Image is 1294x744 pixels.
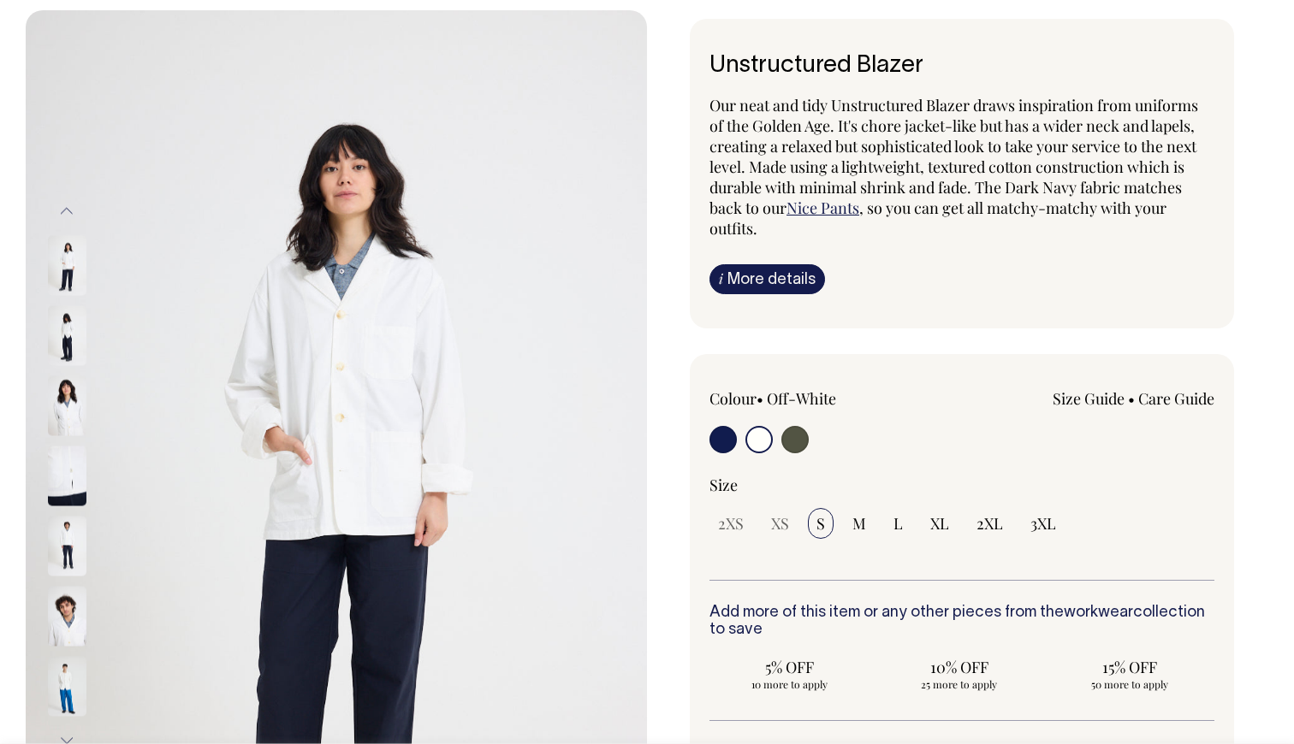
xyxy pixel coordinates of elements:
input: XL [922,508,958,539]
span: M [852,513,866,534]
div: Size [709,475,1214,495]
input: 15% OFF 50 more to apply [1049,652,1209,696]
a: Size Guide [1053,388,1125,409]
span: • [1128,388,1135,409]
span: 2XL [976,513,1003,534]
a: Nice Pants [786,198,859,218]
span: i [719,269,723,287]
img: off-white [48,446,86,506]
span: 2XS [718,513,744,534]
h6: Add more of this item or any other pieces from the collection to save [709,605,1214,639]
img: off-white [48,236,86,296]
span: , so you can get all matchy-matchy with your outfits. [709,198,1166,239]
button: Previous [54,192,80,231]
span: 50 more to apply [1058,677,1201,691]
div: Colour [709,388,911,409]
img: off-white [48,657,86,717]
input: XS [763,508,798,539]
img: off-white [48,587,86,647]
input: 2XS [709,508,752,539]
span: XL [930,513,949,534]
a: workwear [1064,605,1133,620]
span: Our neat and tidy Unstructured Blazer draws inspiration from uniforms of the Golden Age. It's cho... [709,95,1198,218]
span: S [816,513,825,534]
input: S [808,508,834,539]
h1: Unstructured Blazer [709,53,1214,80]
img: off-white [48,376,86,436]
span: 5% OFF [718,657,861,677]
span: 10% OFF [888,657,1031,677]
input: 5% OFF 10 more to apply [709,652,870,696]
span: 25 more to apply [888,677,1031,691]
span: • [757,388,763,409]
img: off-white [48,306,86,366]
input: 3XL [1022,508,1065,539]
a: Care Guide [1138,388,1214,409]
span: XS [771,513,789,534]
span: 3XL [1030,513,1056,534]
span: 15% OFF [1058,657,1201,677]
span: L [893,513,903,534]
img: off-white [48,517,86,576]
label: Off-White [767,388,836,409]
a: iMore details [709,264,825,294]
input: 2XL [968,508,1012,539]
input: M [844,508,875,539]
input: 10% OFF 25 more to apply [880,652,1040,696]
input: L [885,508,911,539]
span: 10 more to apply [718,677,861,691]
